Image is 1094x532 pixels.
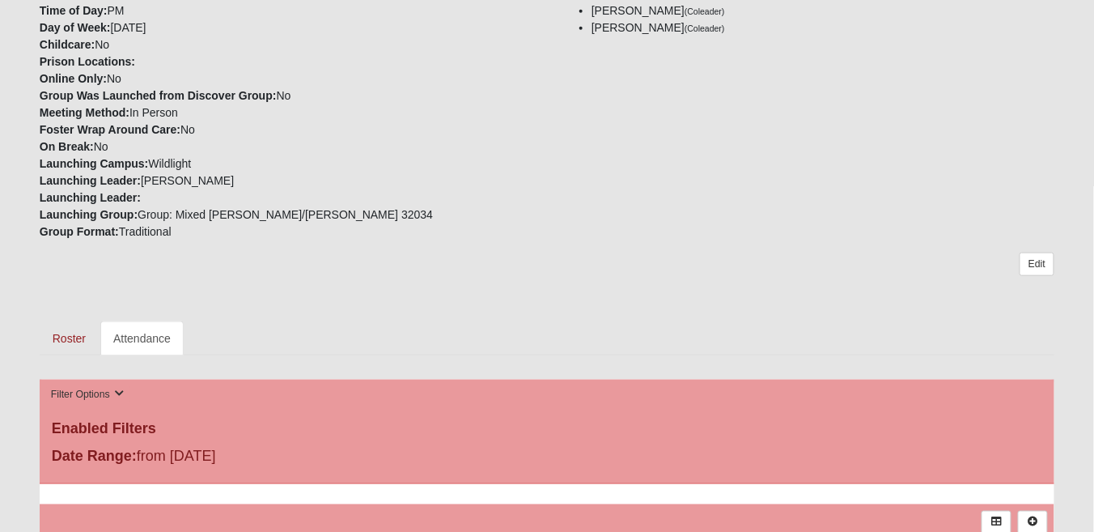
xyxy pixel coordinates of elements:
strong: Group Format: [40,225,119,238]
small: (Coleader) [685,6,725,16]
label: Date Range: [52,445,137,467]
small: (Coleader) [685,23,725,33]
strong: Online Only: [40,72,107,85]
strong: Day of Week: [40,21,111,34]
button: Filter Options [46,386,129,403]
strong: Launching Leader: [40,191,141,204]
strong: Foster Wrap Around Care: [40,123,180,136]
strong: Launching Group: [40,208,138,221]
strong: Launching Leader: [40,174,141,187]
a: Edit [1020,253,1054,276]
strong: Prison Locations: [40,55,135,68]
strong: Time of Day: [40,4,108,17]
strong: Meeting Method: [40,106,129,119]
h4: Enabled Filters [52,420,1042,438]
li: [PERSON_NAME] [592,2,1054,19]
a: Attendance [100,321,184,355]
strong: Childcare: [40,38,95,51]
strong: On Break: [40,140,94,153]
a: Roster [40,321,99,355]
strong: Launching Campus: [40,157,149,170]
div: from [DATE] [40,445,378,471]
li: [PERSON_NAME] [592,19,1054,36]
strong: Group Was Launched from Discover Group: [40,89,277,102]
